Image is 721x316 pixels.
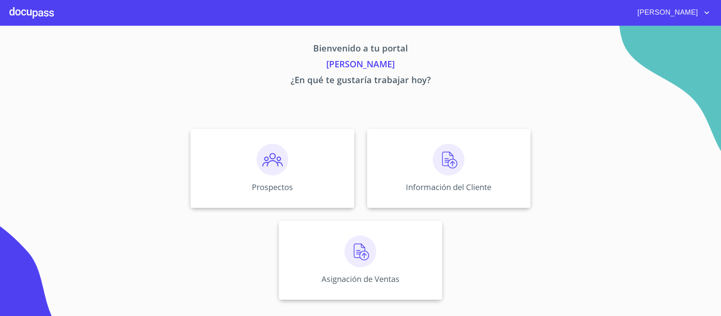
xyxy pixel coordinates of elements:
span: [PERSON_NAME] [632,6,702,19]
img: carga.png [433,144,464,175]
p: Asignación de Ventas [322,274,399,284]
p: [PERSON_NAME] [117,57,605,73]
p: ¿En qué te gustaría trabajar hoy? [117,73,605,89]
p: Prospectos [252,182,293,192]
p: Información del Cliente [406,182,491,192]
img: prospectos.png [257,144,288,175]
p: Bienvenido a tu portal [117,42,605,57]
button: account of current user [632,6,711,19]
img: carga.png [344,236,376,267]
